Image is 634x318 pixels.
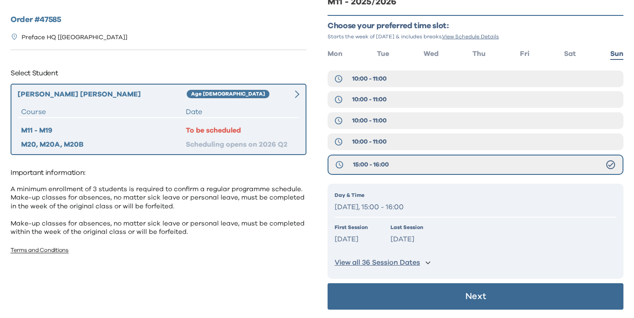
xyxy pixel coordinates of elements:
button: Next [328,283,623,310]
a: Terms and Conditions [11,248,69,253]
p: Preface HQ [[GEOGRAPHIC_DATA]] [22,33,127,42]
p: [DATE] [335,233,368,246]
p: Day & Time [335,191,616,199]
p: Important information: [11,166,306,180]
p: Choose your preferred time slot: [328,21,623,31]
p: View all 36 Session Dates [335,258,420,267]
button: 15:00 - 16:00 [328,155,623,175]
div: [PERSON_NAME] [PERSON_NAME] [18,89,187,100]
span: 10:00 - 11:00 [352,116,387,125]
p: [DATE], 15:00 - 16:00 [335,201,616,214]
p: First Session [335,223,368,231]
button: 10:00 - 11:00 [328,112,623,129]
div: Course [21,107,186,117]
button: View all 36 Session Dates [335,255,616,271]
p: [DATE] [391,233,423,246]
div: Date [186,107,296,117]
h2: Order # 47585 [11,14,306,26]
span: Fri [520,50,530,57]
span: 10:00 - 11:00 [352,74,387,83]
button: 10:00 - 11:00 [328,70,623,87]
span: View Schedule Details [442,34,499,39]
div: Age [DEMOGRAPHIC_DATA] [187,90,269,99]
span: Sat [564,50,576,57]
span: Mon [328,50,343,57]
p: A minimum enrollment of 3 students is required to confirm a regular programme schedule. Make-up c... [11,185,306,237]
p: Starts the week of [DATE] & includes breaks. [328,33,623,40]
div: M20, M20A, M20B [21,139,186,150]
span: Tue [377,50,389,57]
p: Last Session [391,223,423,231]
span: Thu [472,50,486,57]
p: Select Student [11,66,306,80]
div: M11 - M19 [21,125,186,136]
div: Scheduling opens on 2026 Q2 [186,139,296,150]
p: Next [465,292,486,301]
button: 10:00 - 11:00 [328,133,623,150]
div: To be scheduled [186,125,296,136]
span: 10:00 - 11:00 [352,137,387,146]
button: 10:00 - 11:00 [328,91,623,108]
span: Sun [610,50,623,57]
span: 15:00 - 16:00 [353,160,389,169]
span: 10:00 - 11:00 [352,95,387,104]
span: Wed [424,50,439,57]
